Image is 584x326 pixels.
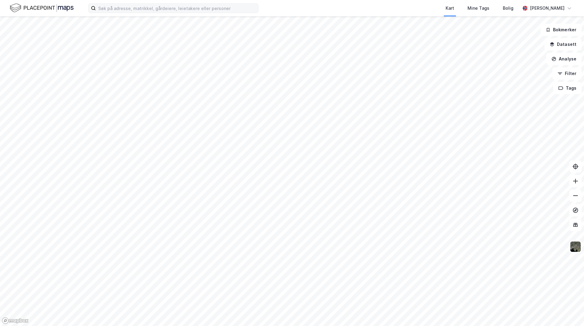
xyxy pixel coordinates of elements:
div: Kontrollprogram for chat [554,297,584,326]
div: Kart [446,5,454,12]
div: Bolig [503,5,513,12]
div: Mine Tags [468,5,489,12]
div: [PERSON_NAME] [530,5,565,12]
img: logo.f888ab2527a4732fd821a326f86c7f29.svg [10,3,74,13]
input: Søk på adresse, matrikkel, gårdeiere, leietakere eller personer [96,4,258,13]
iframe: Chat Widget [554,297,584,326]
